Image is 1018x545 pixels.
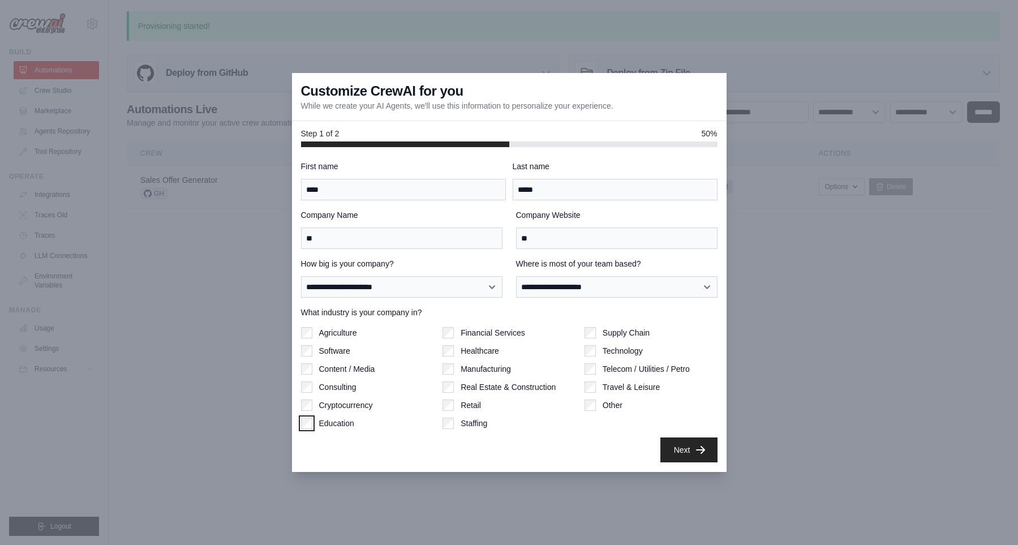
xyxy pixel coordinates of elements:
[516,258,718,269] label: Where is most of your team based?
[461,418,487,429] label: Staffing
[301,100,613,111] p: While we create your AI Agents, we'll use this information to personalize your experience.
[301,128,340,139] span: Step 1 of 2
[301,161,506,172] label: First name
[461,381,556,393] label: Real Estate & Construction
[513,161,718,172] label: Last name
[461,345,499,357] label: Healthcare
[319,400,373,411] label: Cryptocurrency
[603,327,650,338] label: Supply Chain
[301,258,502,269] label: How big is your company?
[603,400,622,411] label: Other
[301,209,502,221] label: Company Name
[516,209,718,221] label: Company Website
[319,327,357,338] label: Agriculture
[461,327,525,338] label: Financial Services
[603,381,660,393] label: Travel & Leisure
[660,437,718,462] button: Next
[301,82,463,100] h3: Customize CrewAI for you
[319,363,375,375] label: Content / Media
[319,381,356,393] label: Consulting
[461,400,481,411] label: Retail
[603,363,690,375] label: Telecom / Utilities / Petro
[319,345,350,357] label: Software
[319,418,354,429] label: Education
[461,363,511,375] label: Manufacturing
[301,307,718,318] label: What industry is your company in?
[701,128,717,139] span: 50%
[603,345,643,357] label: Technology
